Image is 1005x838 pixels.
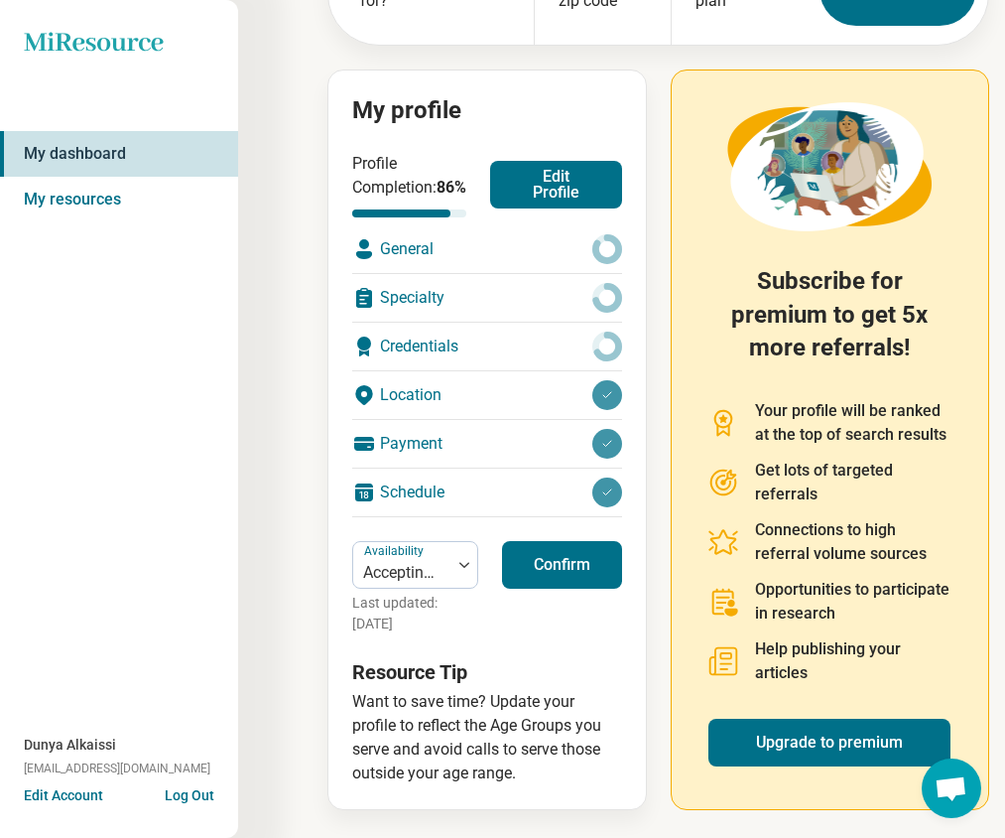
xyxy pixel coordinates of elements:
[352,658,622,686] h3: Resource Tip
[352,420,622,468] div: Payment
[24,735,116,756] span: Dunya Alkaissi
[24,785,103,806] button: Edit Account
[352,469,622,516] div: Schedule
[490,161,622,209] button: Edit Profile
[502,541,622,589] button: Confirm
[24,760,210,777] span: [EMAIL_ADDRESS][DOMAIN_NAME]
[352,152,466,217] div: Profile Completion:
[352,225,622,273] div: General
[352,593,478,634] p: Last updated: [DATE]
[755,459,953,506] p: Get lots of targeted referrals
[165,785,214,801] button: Log Out
[352,274,622,322] div: Specialty
[755,399,953,447] p: Your profile will be ranked at the top of search results
[352,323,622,370] div: Credentials
[352,94,622,128] h2: My profile
[707,265,953,375] h2: Subscribe for premium to get 5x more referrals!
[708,719,950,767] a: Upgrade to premium
[352,371,622,419] div: Location
[922,759,981,818] div: Open chat
[755,637,953,685] p: Help publishing your articles
[352,690,622,785] p: Want to save time? Update your profile to reflect the Age Groups you serve and avoid calls to ser...
[755,518,953,566] p: Connections to high referral volume sources
[755,578,953,626] p: Opportunities to participate in research
[437,178,466,197] span: 86 %
[364,544,428,558] label: Availability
